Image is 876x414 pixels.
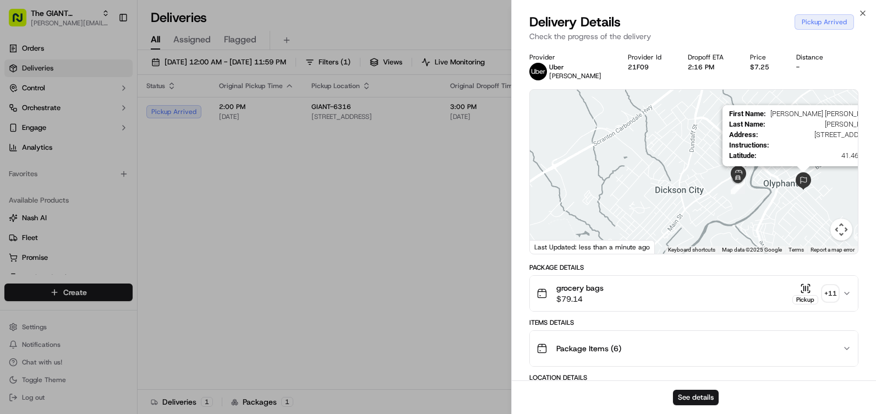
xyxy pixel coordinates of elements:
div: Location Details [529,373,858,382]
img: 1736555255976-a54dd68f-1ca7-489b-9aae-adbdc363a1c4 [11,105,31,125]
div: Package Details [529,263,858,272]
span: Latitude : [729,151,757,160]
div: Provider [529,53,610,62]
span: Address : [729,130,758,139]
span: Map data ©2025 Google [722,247,782,253]
div: Provider Id [628,53,670,62]
span: Instructions : [729,141,769,149]
div: Price [750,53,778,62]
a: Report a map error [811,247,855,253]
button: See details [673,390,719,405]
div: 💻 [93,161,102,170]
button: Pickup+11 [792,283,838,304]
span: Package Items ( 6 ) [556,343,621,354]
button: Map camera controls [830,219,852,241]
a: Powered byPylon [78,186,133,195]
a: 📗Knowledge Base [7,155,89,175]
div: $7.25 [750,63,778,72]
div: + 11 [823,286,838,301]
div: Pickup [792,295,818,304]
input: Got a question? Start typing here... [29,71,198,83]
span: $79.14 [556,293,604,304]
span: Knowledge Base [22,160,84,171]
a: Open this area in Google Maps (opens a new window) [533,239,569,254]
div: Start new chat [37,105,180,116]
div: 2:16 PM [688,63,732,72]
span: Pylon [109,187,133,195]
img: Google [533,239,569,254]
button: 21F09 [628,63,649,72]
button: Start new chat [187,108,200,122]
span: grocery bags [556,282,604,293]
p: Welcome 👋 [11,44,200,62]
div: Last Updated: less than a minute ago [530,240,655,254]
span: Last Name : [729,120,765,128]
button: Package Items (6) [530,331,858,366]
button: grocery bags$79.14Pickup+11 [530,276,858,311]
img: Nash [11,11,33,33]
img: profile_uber_ahold_partner.png [529,63,547,80]
p: Uber [549,63,601,72]
button: Pickup [792,283,818,304]
div: - [796,63,832,72]
div: Dropoff ETA [688,53,732,62]
div: Distance [796,53,832,62]
button: Keyboard shortcuts [668,246,715,254]
a: 💻API Documentation [89,155,181,175]
div: We're available if you need us! [37,116,139,125]
span: First Name : [729,110,766,118]
span: [PERSON_NAME] [549,72,601,80]
a: Terms (opens in new tab) [789,247,804,253]
p: Check the progress of the delivery [529,31,858,42]
span: Delivery Details [529,13,621,31]
div: 📗 [11,161,20,170]
div: Items Details [529,318,858,327]
span: API Documentation [104,160,177,171]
